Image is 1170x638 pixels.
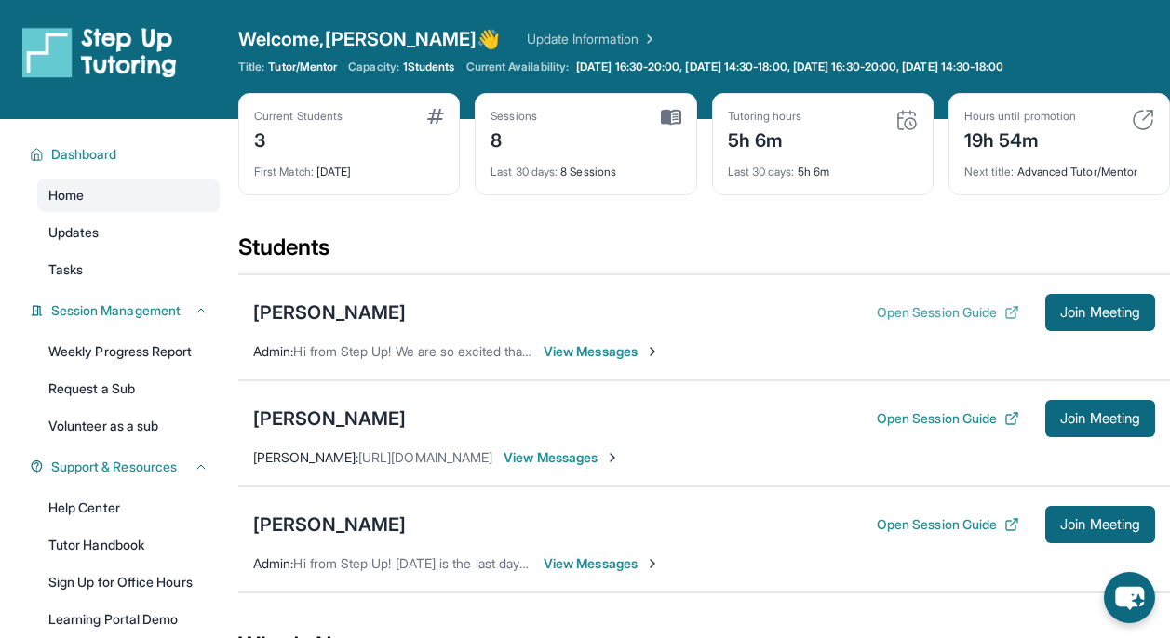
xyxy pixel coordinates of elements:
[466,60,569,74] span: Current Availability:
[254,165,314,179] span: First Match :
[253,512,406,538] div: [PERSON_NAME]
[544,554,660,573] span: View Messages
[254,109,343,124] div: Current Students
[37,179,220,212] a: Home
[1060,307,1140,318] span: Join Meeting
[491,124,537,153] div: 8
[639,30,657,48] img: Chevron Right
[877,515,1019,534] button: Open Session Guide
[504,448,620,467] span: View Messages
[22,26,177,78] img: logo
[51,145,117,164] span: Dashboard
[44,301,208,320] button: Session Management
[253,555,293,571] span: Admin :
[605,450,620,465] img: Chevron-Right
[728,165,795,179] span: Last 30 days :
[877,409,1019,428] button: Open Session Guide
[37,253,220,286] a: Tasks
[268,60,337,74] span: Tutor/Mentor
[491,109,537,124] div: Sessions
[253,449,358,465] span: [PERSON_NAME] :
[358,449,492,465] span: [URL][DOMAIN_NAME]
[37,335,220,368] a: Weekly Progress Report
[661,109,681,126] img: card
[44,458,208,476] button: Support & Resources
[491,153,680,179] div: 8 Sessions
[403,60,455,74] span: 1 Students
[572,60,1007,74] a: [DATE] 16:30-20:00, [DATE] 14:30-18:00, [DATE] 16:30-20:00, [DATE] 14:30-18:00
[48,223,100,242] span: Updates
[895,109,918,131] img: card
[37,372,220,405] a: Request a Sub
[37,565,220,599] a: Sign Up for Office Hours
[1045,294,1155,331] button: Join Meeting
[37,603,220,636] a: Learning Portal Demo
[254,153,444,179] div: [DATE]
[1060,519,1140,530] span: Join Meeting
[1045,400,1155,437] button: Join Meeting
[1104,572,1155,623] button: chat-button
[1060,413,1140,424] span: Join Meeting
[964,165,1015,179] span: Next title :
[238,60,264,74] span: Title:
[877,303,1019,322] button: Open Session Guide
[728,109,802,124] div: Tutoring hours
[1045,506,1155,543] button: Join Meeting
[51,301,181,320] span: Session Management
[37,528,220,562] a: Tutor Handbook
[544,342,660,361] span: View Messages
[37,491,220,525] a: Help Center
[48,186,84,205] span: Home
[576,60,1003,74] span: [DATE] 16:30-20:00, [DATE] 14:30-18:00, [DATE] 16:30-20:00, [DATE] 14:30-18:00
[238,26,501,52] span: Welcome, [PERSON_NAME] 👋
[253,299,406,326] div: [PERSON_NAME]
[48,260,83,279] span: Tasks
[253,405,406,432] div: [PERSON_NAME]
[527,30,657,48] a: Update Information
[728,124,802,153] div: 5h 6m
[37,216,220,249] a: Updates
[253,343,293,359] span: Admin :
[964,109,1076,124] div: Hours until promotion
[37,409,220,443] a: Volunteer as a sub
[728,153,918,179] div: 5h 6m
[44,145,208,164] button: Dashboard
[491,165,558,179] span: Last 30 days :
[427,109,444,124] img: card
[1132,109,1154,131] img: card
[238,233,1170,273] div: Students
[254,124,343,153] div: 3
[645,344,660,359] img: Chevron-Right
[51,458,177,476] span: Support & Resources
[645,556,660,571] img: Chevron-Right
[348,60,399,74] span: Capacity:
[964,124,1076,153] div: 19h 54m
[964,153,1154,179] div: Advanced Tutor/Mentor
